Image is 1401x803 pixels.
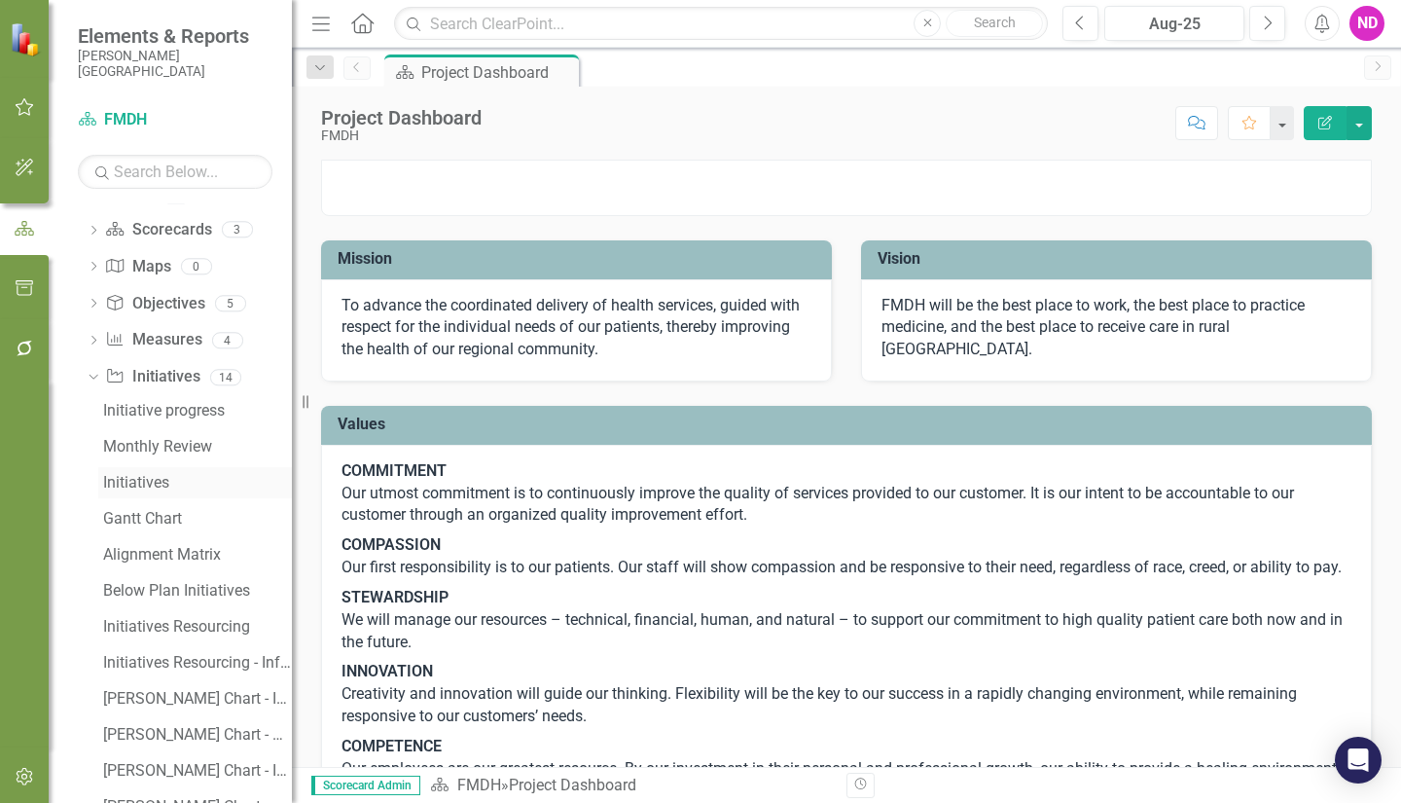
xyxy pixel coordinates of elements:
div: Monthly Review [103,438,292,456]
div: 27 [161,188,192,204]
div: 3 [222,222,253,238]
a: Initiatives [105,366,199,388]
div: [PERSON_NAME] Chart - Marketing [103,726,292,744]
a: Alignment Matrix [98,539,292,570]
input: Search Below... [78,155,272,189]
div: 0 [181,258,212,274]
h3: Values [338,416,1362,433]
div: Initiatives Resourcing - Informatics [103,654,292,672]
div: Alignment Matrix [103,546,292,564]
h3: Vision [878,250,1362,268]
a: Initiatives Resourcing - Informatics [98,647,292,678]
a: [PERSON_NAME] Chart - Informatics [98,683,292,714]
div: Open Intercom Messenger [1335,737,1382,784]
strong: COMMITMENT [341,461,447,480]
span: Elements & Reports [78,24,272,48]
button: Search [946,10,1043,37]
p: We will manage our resources – technical, financial, human, and natural – to support our commitme... [341,583,1351,658]
strong: COMPETENCE [341,737,442,755]
div: FMDH [321,128,482,143]
p: FMDH will be the best place to work, the best place to practice medicine, and the best place to r... [881,295,1351,362]
div: » [430,775,832,797]
div: Gantt Chart [103,510,292,528]
a: Below Plan Initiatives [98,575,292,606]
a: Maps [105,256,170,278]
a: Initiatives [98,467,292,498]
a: Measures [105,329,201,351]
a: [PERSON_NAME] Chart - Marketing [98,719,292,750]
div: Project Dashboard [509,776,636,794]
a: FMDH [78,109,272,131]
button: Aug-25 [1104,6,1244,41]
div: Aug-25 [1111,13,1238,36]
div: [PERSON_NAME] Chart - Informatics [103,690,292,708]
div: Initiatives Resourcing [103,618,292,636]
strong: COMPASSION [341,535,441,554]
input: Search ClearPoint... [394,7,1048,41]
a: Scorecards [105,219,211,241]
div: 14 [210,369,241,385]
button: ND [1349,6,1384,41]
p: Our utmost commitment is to continuously improve the quality of services provided to our customer... [341,460,1351,531]
div: Project Dashboard [421,60,574,85]
a: Monthly Review [98,431,292,462]
a: FMDH [457,776,501,794]
div: Project Dashboard [321,107,482,128]
h3: Mission [338,250,822,268]
a: Objectives [105,293,204,315]
small: [PERSON_NAME][GEOGRAPHIC_DATA] [78,48,272,80]
span: Scorecard Admin [311,776,420,795]
div: 4 [212,332,243,348]
span: Search [974,15,1016,30]
div: Initiatives [103,474,292,492]
strong: STEWARDSHIP [341,588,449,606]
a: Gantt Chart [98,503,292,534]
a: [PERSON_NAME] Chart - Information Services [98,755,292,786]
div: Below Plan Initiatives [103,582,292,600]
p: To advance the coordinated delivery of health services, guided with respect for the individual ne... [341,295,811,362]
div: Initiative progress [103,402,292,420]
a: Initiatives Resourcing [98,611,292,642]
a: Initiative progress [98,395,292,426]
img: ClearPoint Strategy [10,22,44,56]
p: Creativity and innovation will guide our thinking. Flexibility will be the key to our success in ... [341,657,1351,732]
p: Our first responsibility is to our patients. Our staff will show compassion and be responsive to ... [341,530,1351,583]
strong: INNOVATION [341,662,433,680]
div: 5 [215,295,246,311]
div: [PERSON_NAME] Chart - Information Services [103,762,292,780]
